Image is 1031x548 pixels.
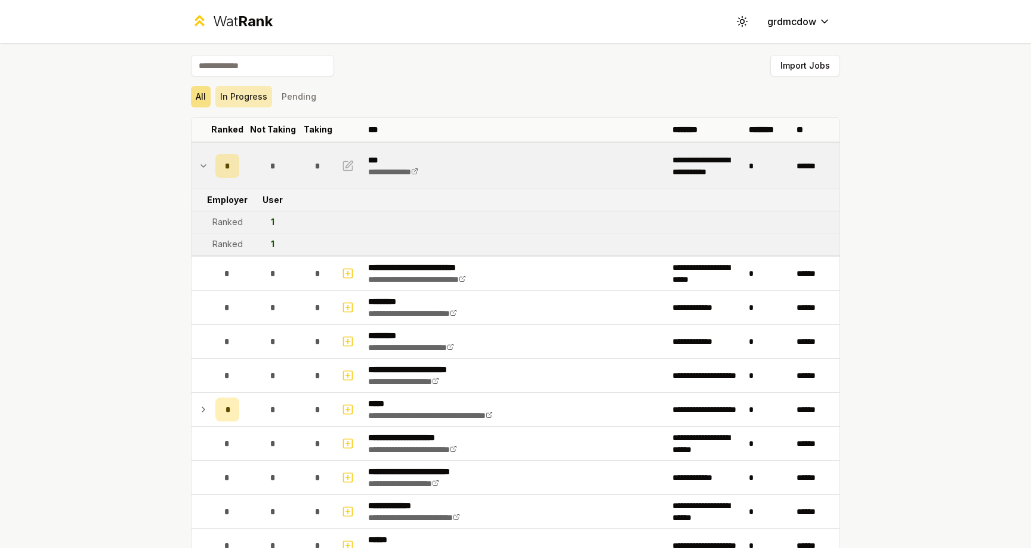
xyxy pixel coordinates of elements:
[215,86,272,107] button: In Progress
[770,55,840,76] button: Import Jobs
[191,12,273,31] a: WatRank
[244,189,301,211] td: User
[211,124,243,136] p: Ranked
[767,14,816,29] span: grdmcdow
[238,13,273,30] span: Rank
[213,12,273,31] div: Wat
[304,124,332,136] p: Taking
[277,86,321,107] button: Pending
[271,238,274,250] div: 1
[250,124,296,136] p: Not Taking
[191,86,211,107] button: All
[212,238,243,250] div: Ranked
[758,11,840,32] button: grdmcdow
[271,216,274,228] div: 1
[211,189,244,211] td: Employer
[212,216,243,228] div: Ranked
